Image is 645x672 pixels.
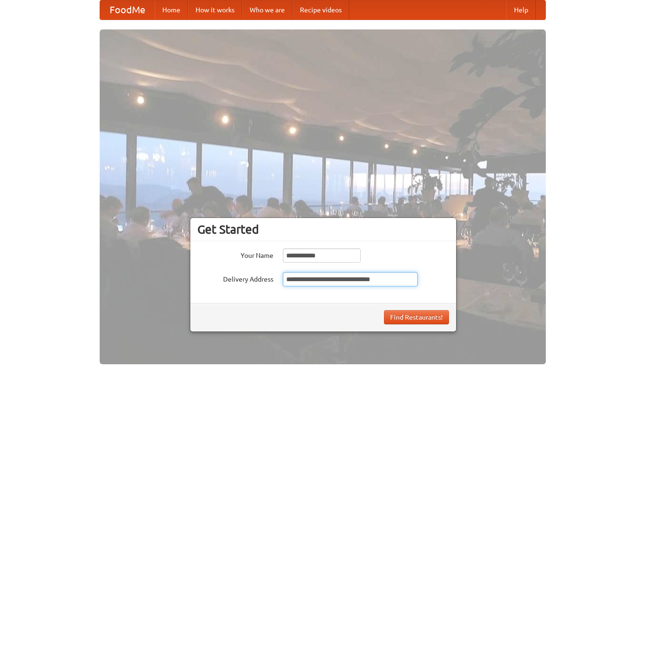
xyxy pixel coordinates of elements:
a: Home [155,0,188,19]
h3: Get Started [197,222,449,237]
a: How it works [188,0,242,19]
a: FoodMe [100,0,155,19]
label: Your Name [197,248,273,260]
label: Delivery Address [197,272,273,284]
a: Who we are [242,0,292,19]
button: Find Restaurants! [384,310,449,324]
a: Recipe videos [292,0,349,19]
a: Help [506,0,536,19]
